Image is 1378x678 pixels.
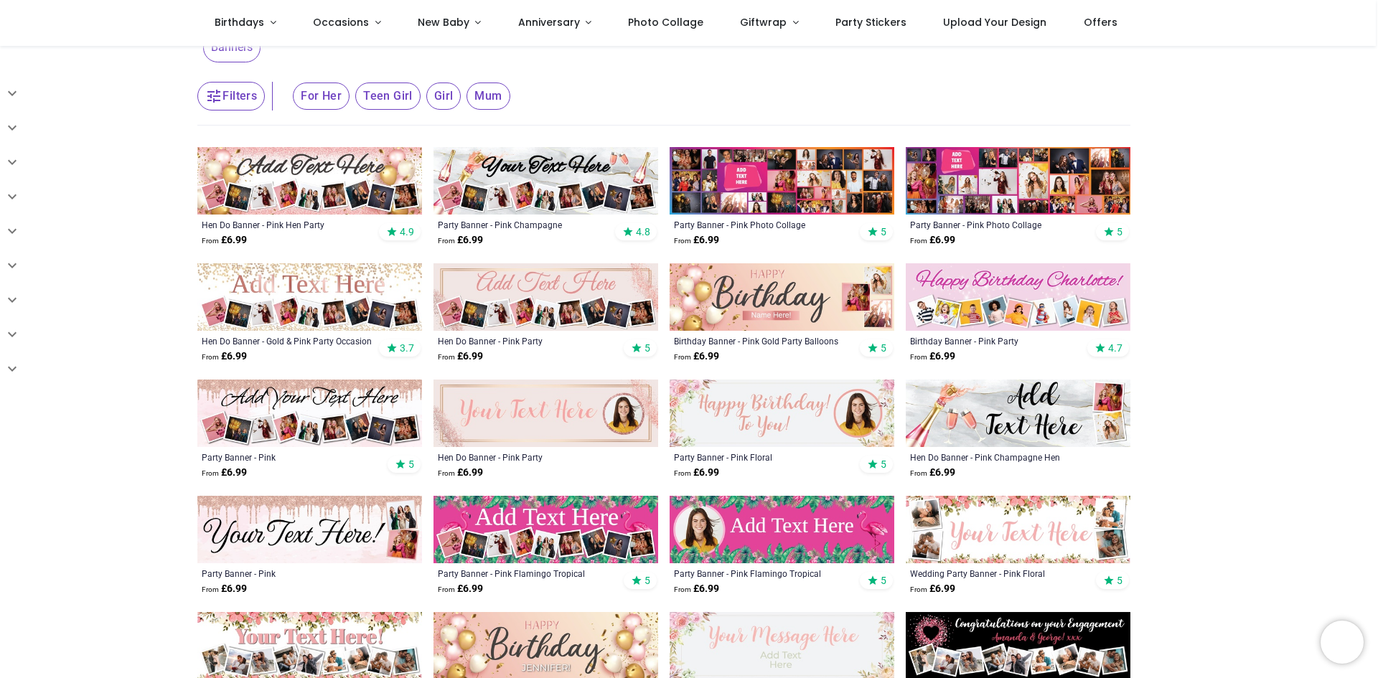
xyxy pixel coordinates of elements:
strong: £ 6.99 [202,582,247,596]
strong: £ 6.99 [202,466,247,480]
strong: £ 6.99 [910,233,955,248]
iframe: Brevo live chat [1321,621,1364,664]
span: Upload Your Design [943,15,1046,29]
strong: £ 6.99 [202,233,247,248]
span: 5 [881,342,886,354]
img: Personalised Party Banner - Pink - Custom Text & 9 Photo Upload [197,380,422,447]
img: Personalised Party Banner - Pink Photo Collage - Add Text & 30 Photo Upload [670,147,894,215]
span: From [674,469,691,477]
img: Personalised Party Banner - Pink Photo Collage - Custom Text & 25 Photo Upload [906,147,1130,215]
span: From [438,353,455,361]
span: New Baby [418,15,469,29]
strong: £ 6.99 [674,582,719,596]
strong: £ 6.99 [910,349,955,364]
a: Party Banner - Pink Flamingo Tropical [438,568,611,579]
span: 5 [1117,574,1122,587]
span: From [438,237,455,245]
span: From [202,237,219,245]
a: Party Banner - Pink Floral [674,451,847,463]
a: Birthday Banner - Pink Party [910,335,1083,347]
span: From [674,585,691,593]
img: Personalised Hen Do Banner - Gold & Pink Party Occasion - 9 Photo Upload [197,263,422,331]
span: 5 [645,342,650,354]
span: From [674,353,691,361]
a: Hen Do Banner - Pink Champagne Hen Party [910,451,1083,463]
span: From [910,585,927,593]
span: Mum [467,83,510,110]
span: From [202,585,219,593]
span: 5 [881,458,886,471]
img: Personalised Party Banner - Pink Champagne - 9 Photo Upload & Custom Text [433,147,658,215]
strong: £ 6.99 [674,233,719,248]
span: Girl [426,83,461,110]
a: Party Banner - Pink [202,451,375,463]
div: Party Banner - Pink Flamingo Tropical [674,568,847,579]
img: Personalised Wedding Party Banner - Pink Floral - Custom Text & 4 Photo Upload [906,496,1130,563]
img: Personalised Hen Do Banner - Pink Champagne Hen Party - Custom Text & 2 Photo Upload [906,380,1130,447]
button: Banners [197,33,261,62]
span: Offers [1084,15,1117,29]
strong: £ 6.99 [674,349,719,364]
strong: £ 6.99 [674,466,719,480]
strong: £ 6.99 [438,349,483,364]
span: From [202,469,219,477]
span: For Her [293,83,350,110]
span: 5 [881,574,886,587]
strong: £ 6.99 [438,466,483,480]
span: 5 [1117,225,1122,238]
div: Party Banner - Pink Photo Collage [674,219,847,230]
span: 3.7 [400,342,414,354]
span: 5 [881,225,886,238]
a: Party Banner - Pink [202,568,375,579]
span: Party Stickers [835,15,906,29]
img: Personalised Happy Birthday Banner - Pink Party - 9 Photo Upload [906,263,1130,331]
span: Birthdays [215,15,264,29]
img: Personalised Party Banner - Pink - Custom Text & 2 Photo Upload [197,496,422,563]
span: Occasions [313,15,369,29]
img: Personalised Happy Birthday Banner - Pink Gold Party Balloons - 3 Photo Upload & Custom Name [670,263,894,331]
span: From [910,237,927,245]
strong: £ 6.99 [910,466,955,480]
a: Party Banner - Pink Champagne [438,219,611,230]
span: From [438,469,455,477]
a: Hen Do Banner - Pink Party [438,335,611,347]
strong: £ 6.99 [910,582,955,596]
span: Photo Collage [628,15,703,29]
span: 5 [645,574,650,587]
span: From [202,353,219,361]
strong: £ 6.99 [438,233,483,248]
img: Personalised Party Banner - Pink Flamingo Tropical - 9 Photo Upload & Custom Text [433,496,658,563]
span: From [910,353,927,361]
span: Giftwrap [740,15,787,29]
img: Personalised Hen Do Banner - Pink Party - Custom Text & 1 Photo Upload [433,380,658,447]
div: Party Banner - Pink Photo Collage [910,219,1083,230]
strong: £ 6.99 [202,349,247,364]
a: Hen Do Banner - Pink Party [438,451,611,463]
span: Banners [203,33,261,62]
strong: £ 6.99 [438,582,483,596]
a: Hen Do Banner - Pink Hen Party [202,219,375,230]
img: Personalised Party Banner - Pink Flamingo Tropical - Custom Text & 1 Photo Upload [670,496,894,563]
span: 5 [408,458,414,471]
img: Personalised Hen Do Banner - Pink Hen Party - 9 Photo Upload [197,147,422,215]
a: Hen Do Banner - Gold & Pink Party Occasion [202,335,375,347]
span: 4.7 [1108,342,1122,354]
span: From [910,469,927,477]
button: Filters [197,82,265,110]
span: From [674,237,691,245]
a: Wedding Party Banner - Pink Floral [910,568,1083,579]
a: Birthday Banner - Pink Gold Party Balloons [674,335,847,347]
